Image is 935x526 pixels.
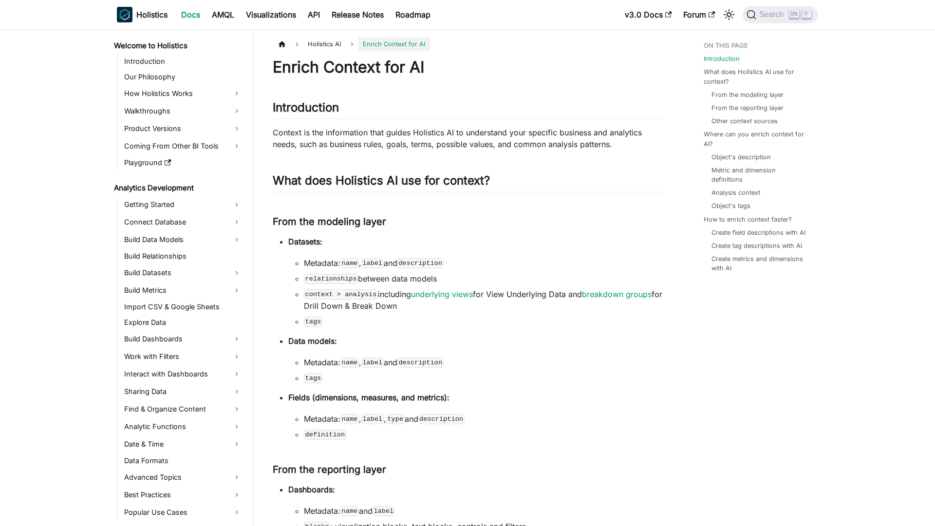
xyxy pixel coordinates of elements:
a: Getting Started [121,197,244,212]
h3: From the reporting layer [273,464,665,476]
a: Metric and dimension definitions [711,166,808,184]
a: HolisticsHolistics [117,7,168,22]
code: definition [304,430,346,439]
a: Our Philosophy [121,70,244,84]
a: Import CSV & Google Sheets [121,300,244,314]
button: Switch between dark and light mode (currently light mode) [721,7,737,22]
code: description [397,258,444,268]
a: Interact with Dashboards [121,366,244,382]
a: Build Relationships [121,249,244,263]
h3: From the modeling layer [273,216,665,228]
a: Walkthroughs [121,103,244,119]
a: AMQL [206,7,240,22]
a: v3.0 Docs [619,7,677,22]
a: Product Versions [121,121,244,136]
a: Analytic Functions [121,419,244,434]
code: label [361,258,384,268]
a: How to enrich context faster? [704,215,792,224]
a: Build Datasets [121,265,244,281]
a: Object's tags [711,201,750,210]
a: Create metrics and dimensions with AI [711,254,808,273]
img: Holistics [117,7,132,22]
a: Roadmap [390,7,436,22]
a: What does Holistics AI use for context? [704,67,812,86]
code: label [361,357,384,367]
a: Connect Database [121,214,244,230]
code: name [340,506,359,516]
a: Where can you enrich context for AI? [704,130,812,148]
code: relationships [304,274,358,283]
code: tags [304,373,322,383]
nav: Docs sidebar [107,29,253,526]
a: Create tag descriptions with AI [711,241,802,250]
strong: Dashboards: [288,485,335,494]
code: label [361,414,384,424]
code: type [386,414,405,424]
a: Analysis context [711,188,760,197]
a: Release Notes [326,7,390,22]
button: Search (Ctrl+K) [743,6,818,23]
code: tags [304,317,322,326]
b: Holistics [136,9,168,20]
a: underlying views [411,289,473,299]
a: Build Dashboards [121,331,244,347]
p: Context is the information that guides Holistics AI to understand your specific business and anal... [273,127,665,150]
a: Build Data Models [121,232,244,247]
a: Docs [175,7,206,22]
a: Analytics Development [111,181,244,195]
a: Playground [121,156,244,169]
a: Home page [273,37,291,51]
li: between data models [304,273,665,284]
code: context > analysis [304,289,378,299]
a: Explore Data [121,316,244,329]
strong: Datasets: [288,237,322,246]
h1: Enrich Context for AI [273,57,665,77]
li: Metadata: and [304,505,665,517]
strong: Data models: [288,336,337,346]
h2: Introduction [273,100,665,119]
a: Advanced Topics [121,470,244,485]
a: API [302,7,326,22]
a: Build Metrics [121,282,244,298]
kbd: K [802,10,811,19]
a: Data Formats [121,454,244,468]
a: Welcome to Holistics [111,39,244,53]
code: description [397,357,444,367]
li: Metadata: , , and [304,413,665,425]
span: Enrich Context for AI [358,37,430,51]
a: Sharing Data [121,384,244,399]
span: Holistics AI [303,37,346,51]
a: How Holistics Works [121,86,244,101]
code: description [418,414,465,424]
code: name [340,258,359,268]
a: Work with Filters [121,349,244,364]
a: Find & Organize Content [121,401,244,417]
a: Introduction [704,54,740,63]
span: Search [756,10,790,19]
a: Forum [677,7,721,22]
li: Metadata: , and [304,257,665,269]
a: Popular Use Cases [121,505,244,520]
code: name [340,357,359,367]
a: Visualizations [240,7,302,22]
a: Create field descriptions with AI [711,228,805,237]
a: Introduction [121,55,244,68]
nav: Breadcrumbs [273,37,665,51]
h2: What does Holistics AI use for context? [273,173,665,192]
a: Date & Time [121,436,244,452]
strong: Fields (dimensions, measures, and metrics): [288,393,449,402]
a: From the modeling layer [711,90,784,99]
a: Object's description [711,152,771,162]
a: breakdown groups [582,289,652,299]
a: Best Practices [121,487,244,503]
code: label [373,506,395,516]
a: Coming From Other BI Tools [121,138,244,154]
code: name [340,414,359,424]
a: From the reporting layer [711,103,784,113]
li: Metadata: , and [304,357,665,368]
a: Other context sources [711,116,778,126]
li: including for View Underlying Data and for Drill Down & Break Down [304,288,665,312]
